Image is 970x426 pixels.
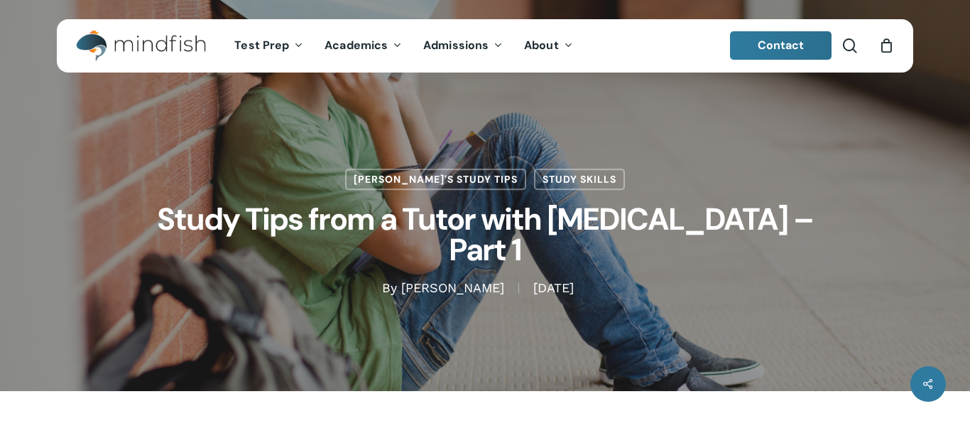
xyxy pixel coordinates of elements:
[413,40,513,52] a: Admissions
[513,40,584,52] a: About
[314,40,413,52] a: Academics
[224,40,314,52] a: Test Prep
[518,284,588,294] span: [DATE]
[730,31,832,60] a: Contact
[234,38,289,53] span: Test Prep
[224,19,583,73] nav: Main Menu
[534,169,625,190] a: Study Skills
[130,190,840,279] h1: Study Tips from a Tutor with [MEDICAL_DATA] – Part 1
[345,169,526,190] a: [PERSON_NAME]'s Study Tips
[423,38,489,53] span: Admissions
[524,38,559,53] span: About
[401,281,504,296] a: [PERSON_NAME]
[758,38,805,53] span: Contact
[382,284,397,294] span: By
[325,38,388,53] span: Academics
[57,19,913,73] header: Main Menu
